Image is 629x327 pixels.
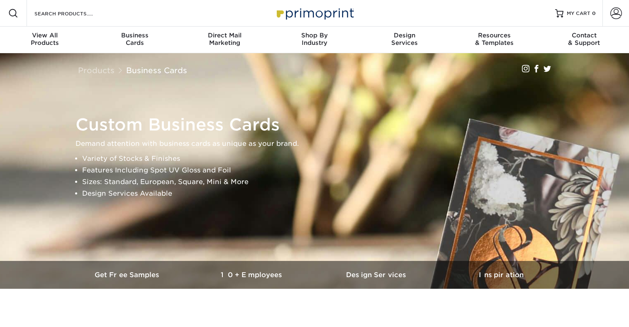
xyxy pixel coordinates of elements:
div: Industry [270,32,360,47]
a: Business Cards [126,66,187,75]
p: Demand attention with business cards as unique as your brand. [76,138,561,150]
h3: Get Free Samples [66,271,190,279]
a: Products [78,66,115,75]
a: Inspiration [439,261,563,289]
a: Design Services [314,261,439,289]
span: MY CART [567,10,590,17]
a: DesignServices [359,27,449,53]
span: Design [359,32,449,39]
a: 10+ Employees [190,261,314,289]
input: SEARCH PRODUCTS..... [34,8,115,18]
span: 0 [592,10,596,16]
h3: Inspiration [439,271,563,279]
img: Primoprint [273,4,356,22]
li: Variety of Stocks & Finishes [82,153,561,165]
a: Get Free Samples [66,261,190,289]
h3: 10+ Employees [190,271,314,279]
a: Direct MailMarketing [180,27,270,53]
a: BusinessCards [90,27,180,53]
span: Direct Mail [180,32,270,39]
li: Design Services Available [82,188,561,199]
div: Cards [90,32,180,47]
div: Services [359,32,449,47]
a: Shop ByIndustry [270,27,360,53]
h1: Custom Business Cards [76,115,561,135]
div: Marketing [180,32,270,47]
li: Sizes: Standard, European, Square, Mini & More [82,176,561,188]
a: Resources& Templates [449,27,539,53]
span: Resources [449,32,539,39]
span: Business [90,32,180,39]
span: Contact [539,32,629,39]
div: & Templates [449,32,539,47]
h3: Design Services [314,271,439,279]
li: Features Including Spot UV Gloss and Foil [82,165,561,176]
div: & Support [539,32,629,47]
span: Shop By [270,32,360,39]
a: Contact& Support [539,27,629,53]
